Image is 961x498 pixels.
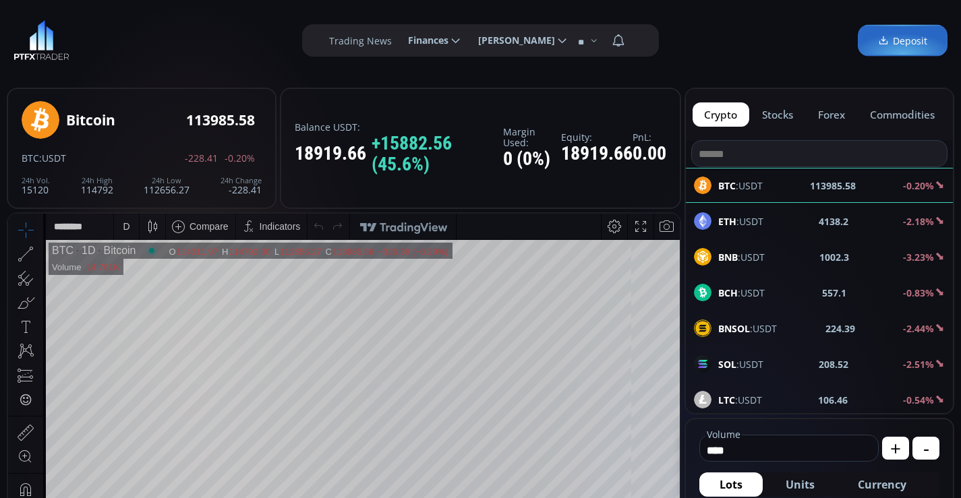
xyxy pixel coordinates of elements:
span: [PERSON_NAME] [469,27,555,54]
div: 114792 [81,177,113,195]
b: -2.44% [903,322,934,335]
div: 18919.66 [295,133,503,175]
div: -228.41 [221,177,262,195]
span: +15882.56 (45.6%) [372,133,503,175]
b: 557.1 [822,286,846,300]
button: forex [807,102,857,127]
div: 112656.27 [272,33,313,43]
div:  [12,180,23,193]
b: 208.52 [819,357,848,371]
b: ETH [718,215,736,228]
label: Trading News [329,34,392,48]
div: 1D [65,31,87,43]
span: -228.41 [185,153,218,163]
b: -2.18% [903,215,934,228]
div: D [115,7,121,18]
button: - [912,437,939,460]
label: Margin Used: [503,127,561,148]
b: SOL [718,358,736,371]
div: 24h Change [221,177,262,185]
button: Lots [699,472,763,497]
b: -3.23% [903,251,934,263]
img: LOGO [13,20,69,61]
b: 1002.3 [819,250,849,264]
div: 113985.58 [324,33,366,43]
div: Indicators [252,7,293,18]
button: + [882,437,909,460]
div: 14.761K [78,49,111,59]
label: PnL: [633,132,666,142]
b: 4138.2 [819,214,848,228]
button: stocks [751,102,805,127]
button: Units [765,472,835,497]
b: -0.83% [903,286,934,299]
span: :USDT [39,152,66,164]
div: 24h Low [144,177,190,185]
span: :USDT [718,357,763,371]
div: 114311.97 [169,33,210,43]
b: -0.54% [903,394,934,406]
span: :USDT [718,250,765,264]
button: Currency [838,472,927,497]
span: :USDT [718,393,762,407]
span: :USDT [718,286,765,300]
a: Deposit [858,25,948,57]
div: −326.38 (−0.29%) [370,33,440,43]
span: BTC [22,152,39,164]
span: Lots [720,476,742,493]
span: Currency [858,476,906,493]
div: Bitcoin [87,31,127,43]
div: 114792.00 [221,33,262,43]
div: 18919.66 [561,144,633,164]
b: 224.39 [825,321,855,336]
div: 112656.27 [144,177,190,195]
div: H [214,33,221,43]
b: LTC [718,394,735,406]
label: Equity: [561,132,633,142]
div: 15120 [22,177,50,195]
button: commodities [858,102,946,127]
div: 0.00 [633,144,666,164]
div: Hide Drawings Toolbar [31,471,37,489]
div: 0 (0%) [503,149,561,170]
b: -2.51% [903,358,934,371]
span: -0.20% [225,153,255,163]
span: Units [786,476,815,493]
div: 113985.58 [186,113,255,128]
div: L [266,33,272,43]
div: 24h High [81,177,113,185]
span: :USDT [718,321,777,336]
div: 24h Vol. [22,177,50,185]
div: C [318,33,324,43]
div: BTC [44,31,65,43]
b: BNB [718,251,738,263]
div: O [161,33,168,43]
div: Volume [44,49,73,59]
b: 106.46 [818,393,848,407]
div: Bitcoin [66,113,115,128]
label: Balance USDT: [295,122,503,132]
button: crypto [693,102,749,127]
span: :USDT [718,214,763,228]
span: Deposit [878,34,927,48]
div: Compare [181,7,221,18]
span: Finances [399,27,448,54]
b: BNSOL [718,322,750,335]
div: Market open [138,31,150,43]
b: BCH [718,286,738,299]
